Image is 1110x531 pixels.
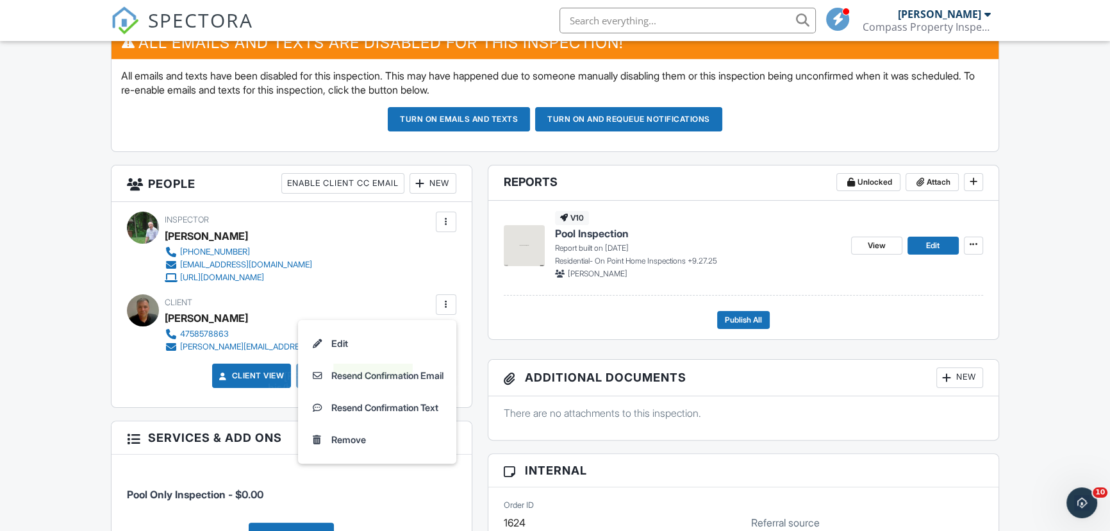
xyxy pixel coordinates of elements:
h3: Internal [488,454,998,487]
div: [PERSON_NAME] [165,226,248,246]
p: All emails and texts have been disabled for this inspection. This may have happened due to someon... [121,69,989,97]
div: [PERSON_NAME][EMAIL_ADDRESS][DOMAIN_NAME] [180,342,376,352]
span: Client [165,298,192,307]
p: There are no attachments to this inspection. [504,406,983,420]
div: [PERSON_NAME] [165,308,248,328]
a: Resend Confirmation Email [306,360,449,392]
div: [PERSON_NAME] [898,8,981,21]
div: 4758578863 [180,329,229,339]
h3: Services & Add ons [112,421,471,455]
img: The Best Home Inspection Software - Spectora [111,6,139,35]
a: [URL][DOMAIN_NAME] [165,271,312,284]
div: [PHONE_NUMBER] [180,247,250,257]
label: Referral source [751,516,820,530]
li: Service: Pool Only Inspection [127,464,456,512]
a: SPECTORA [111,17,253,44]
button: Turn on and Requeue Notifications [535,107,722,131]
div: [EMAIL_ADDRESS][DOMAIN_NAME] [180,260,312,270]
div: [URL][DOMAIN_NAME] [180,273,264,283]
button: Turn on emails and texts [388,107,530,131]
a: [PHONE_NUMBER] [165,246,312,258]
span: Inspector [165,215,209,224]
input: Search everything... [559,8,816,33]
a: 4758578863 [165,328,376,341]
div: New [936,367,983,388]
a: Remove [306,424,449,456]
div: Enable Client CC Email [281,173,404,194]
div: Remove [331,432,366,448]
h3: Additional Documents [488,360,998,396]
span: SPECTORA [148,6,253,33]
div: Compass Property Inspections, LLC [863,21,991,33]
a: [EMAIL_ADDRESS][DOMAIN_NAME] [165,258,312,271]
iframe: Intercom live chat [1066,487,1097,518]
span: Pool Only Inspection - $0.00 [127,488,263,501]
a: Client View [217,369,285,382]
a: [PERSON_NAME][EMAIL_ADDRESS][DOMAIN_NAME] [165,341,376,353]
label: Order ID [504,500,534,511]
h3: All emails and texts are disabled for this inspection! [112,27,998,58]
a: Resend Confirmation Text [306,392,449,424]
div: New [410,173,456,194]
li: Edit [306,328,449,360]
span: 10 [1093,487,1107,498]
h3: People [112,165,471,202]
